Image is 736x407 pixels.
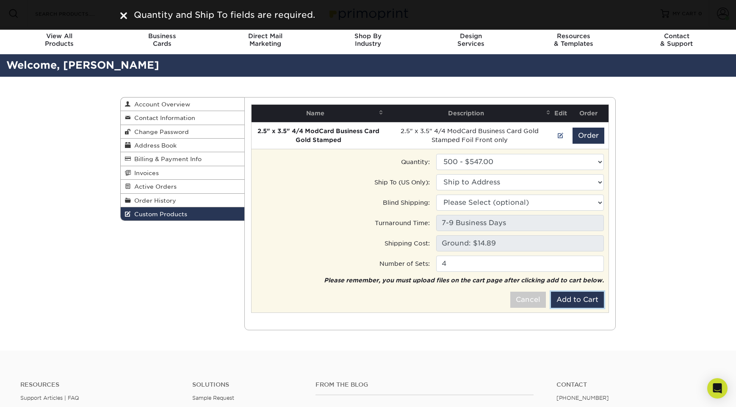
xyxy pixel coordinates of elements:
[131,170,159,176] span: Invoices
[625,32,728,47] div: & Support
[120,12,127,19] img: close
[121,207,244,220] a: Custom Products
[121,152,244,166] a: Billing & Payment Info
[121,125,244,139] a: Change Password
[131,128,189,135] span: Change Password
[134,10,315,20] span: Quantity and Ship To fields are required.
[192,381,302,388] h4: Solutions
[522,32,625,47] div: & Templates
[252,105,386,122] th: Name
[625,27,728,54] a: Contact& Support
[556,381,716,388] a: Contact
[8,27,111,54] a: View AllProducts
[383,198,430,207] label: Blind Shipping:
[551,292,604,308] button: Add to Cart
[568,105,609,122] th: Order
[8,32,111,47] div: Products
[556,395,609,401] a: [PHONE_NUMBER]
[192,395,234,401] a: Sample Request
[8,32,111,40] span: View All
[131,211,187,217] span: Custom Products
[419,32,522,47] div: Services
[214,32,317,40] span: Direct Mail
[317,27,420,54] a: Shop ByIndustry
[419,32,522,40] span: Design
[121,139,244,152] a: Address Book
[121,98,244,111] a: Account Overview
[121,166,244,180] a: Invoices
[625,32,728,40] span: Contact
[131,156,202,162] span: Billing & Payment Info
[436,235,604,251] input: Pending
[111,32,214,47] div: Cards
[131,183,177,190] span: Active Orders
[317,32,420,47] div: Industry
[386,122,553,149] td: 2.5" x 3.5" 4/4 ModCard Business Card Gold Stamped Foil Front only
[401,157,430,166] label: Quantity:
[707,378,728,399] div: Open Intercom Messenger
[214,32,317,47] div: Marketing
[121,111,244,125] a: Contact Information
[20,381,180,388] h4: Resources
[131,101,190,108] span: Account Overview
[522,27,625,54] a: Resources& Templates
[131,142,177,149] span: Address Book
[553,105,568,122] th: Edit
[111,27,214,54] a: BusinessCards
[317,32,420,40] span: Shop By
[131,114,195,121] span: Contact Information
[214,27,317,54] a: Direct MailMarketing
[374,178,430,187] label: Ship To (US Only):
[257,128,379,143] strong: 2.5" x 3.5" 4/4 ModCard Business Card Gold Stamped
[375,218,430,227] label: Turnaround Time:
[386,105,553,122] th: Description
[385,239,430,248] label: Shipping Cost:
[419,27,522,54] a: DesignServices
[121,180,244,193] a: Active Orders
[131,197,176,204] span: Order History
[510,292,546,308] button: Cancel
[573,128,604,144] button: Order
[121,194,244,207] a: Order History
[315,381,534,388] h4: From the Blog
[379,259,430,268] label: Number of Sets:
[111,32,214,40] span: Business
[324,277,604,284] em: Please remember, you must upload files on the cart page after clicking add to cart below.
[522,32,625,40] span: Resources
